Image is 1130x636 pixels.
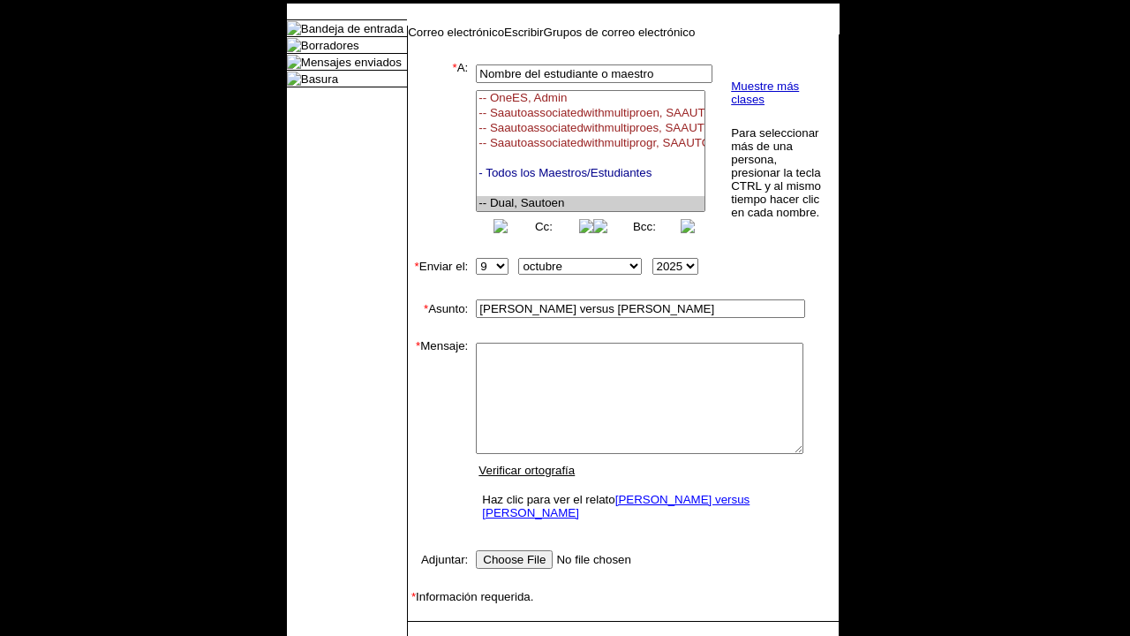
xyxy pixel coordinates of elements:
[730,125,825,220] td: Para seleccionar más de una persona, presionar la tecla CTRL y al mismo tiempo hacer clic en cada...
[504,26,543,39] a: Escribir
[301,56,402,69] a: Mensajes enviados
[408,572,426,590] img: spacer.gif
[468,559,469,560] img: spacer.gif
[477,106,704,121] option: -- Saautoassociatedwithmultiproen, SAAUTOASSOCIATEDWITHMULTIPROGRAMEN
[408,26,504,39] a: Correo electrónico
[731,79,799,106] a: Muestre más clases
[468,308,469,309] img: spacer.gif
[408,322,426,339] img: spacer.gif
[468,434,469,435] img: spacer.gif
[408,61,468,237] td: A:
[535,220,553,233] a: Cc:
[408,254,468,278] td: Enviar el:
[287,21,301,35] img: folder_icon.gif
[482,493,750,519] a: [PERSON_NAME] versus [PERSON_NAME]
[408,237,426,254] img: spacer.gif
[287,55,301,69] img: folder_icon.gif
[408,603,426,621] img: spacer.gif
[468,266,469,267] img: spacer.gif
[408,547,468,572] td: Adjuntar:
[408,529,426,547] img: spacer.gif
[477,121,704,136] option: -- Saautoassociatedwithmultiproes, SAAUTOASSOCIATEDWITHMULTIPROGRAMES
[408,622,421,635] img: spacer.gif
[468,145,472,154] img: spacer.gif
[579,219,593,233] img: button_right.png
[301,39,359,52] a: Borradores
[287,38,301,52] img: folder_icon.gif
[544,26,696,39] a: Grupos de correo electrónico
[408,590,839,603] td: Información requerida.
[477,196,704,211] option: -- Dual, Sautoen
[493,219,508,233] img: button_left.png
[408,296,468,322] td: Asunto:
[681,219,695,233] img: button_right.png
[477,166,704,181] option: - Todos los Maestros/Estudiantes
[477,91,704,106] option: -- OneES, Admin
[301,22,403,35] a: Bandeja de entrada
[301,72,338,86] a: Basura
[593,219,607,233] img: button_left.png
[408,339,468,529] td: Mensaje:
[633,220,656,233] a: Bcc:
[478,464,575,477] a: Verificar ortografía
[408,278,426,296] img: spacer.gif
[408,621,409,622] img: spacer.gif
[478,488,802,524] td: Haz clic para ver el relato
[287,72,301,86] img: folder_icon.gif
[477,136,704,151] option: -- Saautoassociatedwithmultiprogr, SAAUTOASSOCIATEDWITHMULTIPROGRAMCLA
